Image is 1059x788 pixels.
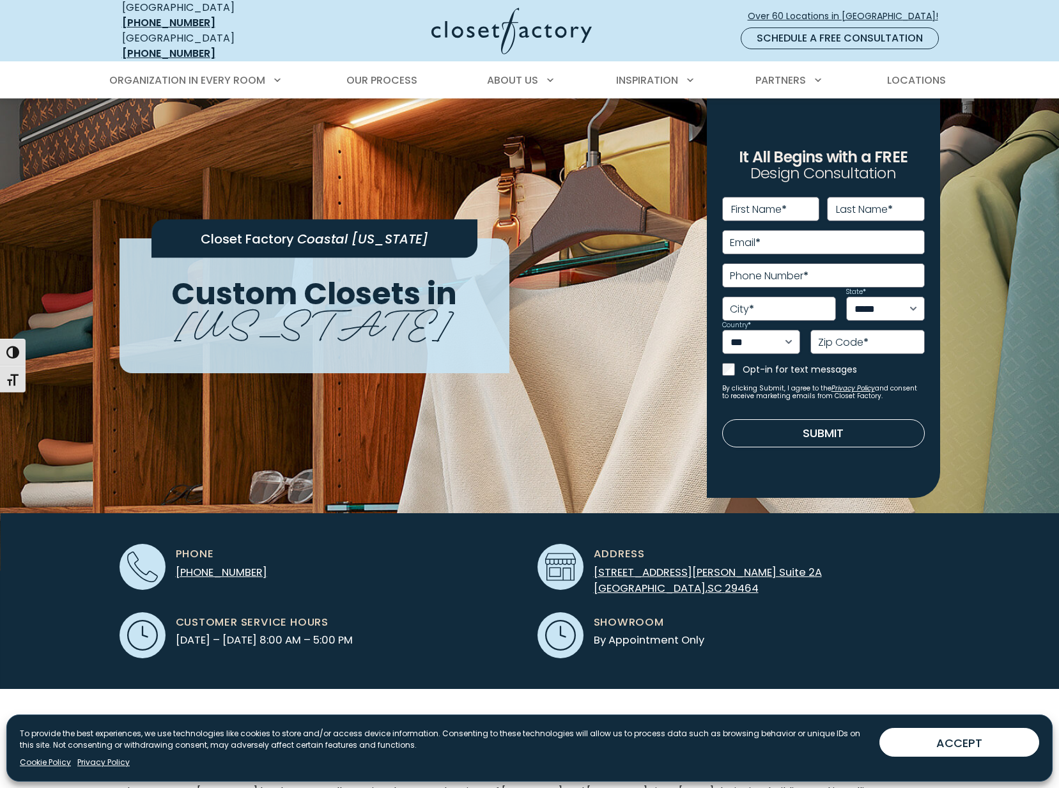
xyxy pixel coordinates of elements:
span: 29464 [725,581,759,596]
label: Last Name [836,205,893,215]
a: [PHONE_NUMBER] [122,15,215,30]
a: Privacy Policy [77,757,130,768]
a: Privacy Policy [831,383,875,393]
label: First Name [731,205,787,215]
nav: Primary Menu [100,63,959,98]
a: [PHONE_NUMBER] [176,565,267,580]
label: Opt-in for text messages [743,363,925,376]
a: [STREET_ADDRESS][PERSON_NAME] Suite 2A [GEOGRAPHIC_DATA],SC 29464 [594,565,822,596]
span: SC [707,581,722,596]
span: Partners [755,73,806,88]
div: [GEOGRAPHIC_DATA] [122,31,307,61]
label: Country [722,322,751,328]
span: Customer Service Hours [176,615,329,631]
small: By clicking Submit, I agree to the and consent to receive marketing emails from Closet Factory. [722,385,925,400]
a: Cookie Policy [20,757,71,768]
span: Our Process [346,73,417,88]
span: Custom Closets in [171,272,457,315]
label: Phone Number [730,271,808,281]
span: Coastal [US_STATE] [297,230,428,248]
span: Inspiration [616,73,678,88]
label: Email [730,238,761,248]
span: About Us [487,73,538,88]
span: Over 60 Locations in [GEOGRAPHIC_DATA]! [748,10,948,23]
span: By Appointment Only [594,633,704,649]
a: [PHONE_NUMBER] [122,46,215,61]
button: Submit [722,419,925,447]
span: Closet Factory [201,230,294,248]
button: ACCEPT [879,728,1039,757]
span: Locations [887,73,946,88]
span: [STREET_ADDRESS][PERSON_NAME] Suite 2A [594,565,822,580]
img: Closet Factory Logo [431,8,592,54]
span: Showroom [594,615,664,631]
span: Design Consultation [750,163,896,184]
span: [DATE] – [DATE] 8:00 AM – 5:00 PM [176,633,353,649]
span: Custom [120,706,261,776]
span: [US_STATE] [175,291,453,350]
span: [GEOGRAPHIC_DATA] [594,581,706,596]
label: Zip Code [818,337,869,348]
label: State [846,289,866,295]
span: It All Begins with a FREE [739,146,908,167]
span: Organization in Every Room [109,73,265,88]
label: City [730,304,754,314]
span: Phone [176,546,214,562]
span: Address [594,546,645,562]
a: Over 60 Locations in [GEOGRAPHIC_DATA]! [747,5,949,27]
p: To provide the best experiences, we use technologies like cookies to store and/or access device i... [20,728,869,751]
a: Schedule a Free Consultation [741,27,939,49]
